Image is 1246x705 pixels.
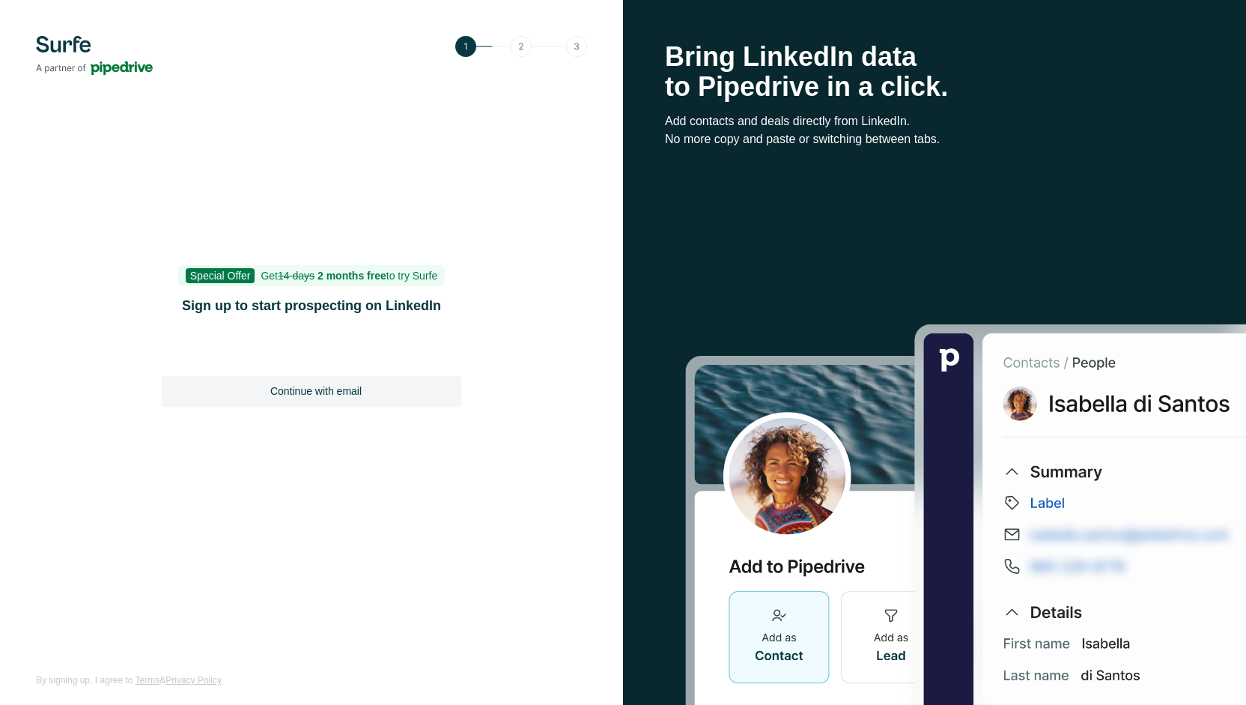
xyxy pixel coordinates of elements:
s: 14 days [278,270,314,282]
a: Privacy Policy [165,675,222,686]
h1: Sign up to start prospecting on LinkedIn [162,295,461,316]
span: & [159,675,165,686]
p: Add contacts and deals directly from LinkedIn. [665,112,1204,130]
p: No more copy and paste or switching between tabs. [665,130,1204,148]
b: 2 months free [317,270,386,282]
h1: Bring LinkedIn data to Pipedrive in a click. [665,42,1204,102]
img: Surfe Stock Photo - Selling good vibes [685,323,1246,705]
img: Surfe's logo [36,36,153,75]
iframe: Knop Inloggen met Google [154,336,469,369]
span: Continue with email [270,384,362,399]
span: Special Offer [186,268,255,283]
span: Get to try Surfe [261,270,437,282]
img: Step 1 [455,36,587,57]
a: Terms [136,675,160,686]
span: By signing up, I agree to [36,675,133,686]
